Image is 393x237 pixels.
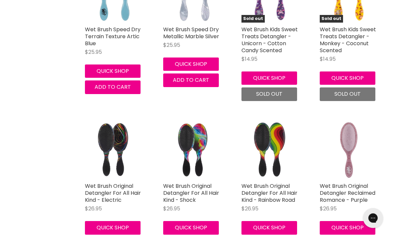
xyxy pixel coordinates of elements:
a: Wet Brush Kids Sweet Treats Detangler - Monkey - Coconut Scented [320,26,376,54]
span: Add to cart [95,83,131,91]
button: Quick shop [320,221,375,234]
span: $14.95 [320,55,336,63]
span: Sold out [334,90,361,98]
a: Wet Brush Original Detangler For All Hair Kind - Electric [85,182,141,204]
button: Add to cart [85,80,141,94]
a: Wet Brush Original Detangler Reclaimed Romance - Purple [320,182,375,204]
a: Wet Brush Kids Sweet Treats Detangler - Unicorn - Cotton Candy Scented [241,26,298,54]
span: $25.95 [85,48,102,56]
a: Wet Brush Original Detangler Reclaimed Romance - Purple [320,121,378,179]
button: Quick shop [163,58,219,71]
span: $26.95 [320,205,337,212]
img: Wet Brush Original Detangler Reclaimed Romance - Purple [338,121,360,179]
a: Wet Brush Speed Dry Terrain Texture Artic Blue [85,26,141,47]
button: Quick shop [241,71,297,85]
button: Add to cart [163,73,219,87]
button: Sold out [241,87,297,101]
img: Wet Brush Original Detangler For All Hair Kind - Electric [85,121,143,179]
span: Sold out [320,15,343,23]
a: Wet Brush Original Detangler For All Hair Kind - Shock [163,182,219,204]
button: Quick shop [85,64,141,78]
button: Sold out [320,87,375,101]
span: Sold out [241,15,265,23]
span: $26.95 [241,205,258,212]
a: Wet Brush Speed Dry Metallic Marble Silver [163,26,219,40]
span: $25.95 [163,41,180,49]
button: Quick shop [163,221,219,234]
span: $26.95 [85,205,102,212]
a: Wet Brush Original Detangler For All Hair Kind - Rainbow Road [241,182,297,204]
button: Quick shop [320,71,375,85]
button: Quick shop [241,221,297,234]
img: Wet Brush Original Detangler For All Hair Kind - Rainbow Road [241,121,300,179]
span: $14.95 [241,55,257,63]
span: Sold out [256,90,282,98]
img: Wet Brush Original Detangler For All Hair Kind - Shock [163,121,221,179]
iframe: Gorgias live chat messenger [360,206,386,230]
span: $26.95 [163,205,180,212]
button: Quick shop [85,221,141,234]
span: Add to cart [173,76,209,84]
